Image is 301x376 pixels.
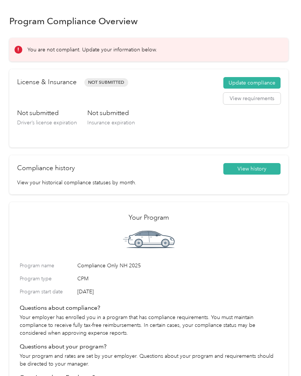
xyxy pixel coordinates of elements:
[223,77,281,89] button: Update compliance
[87,108,135,118] h3: Not submitted
[20,288,75,296] label: Program start date
[17,163,75,173] h2: Compliance history
[20,313,278,337] p: Your employer has enrolled you in a program that has compliance requirements. You must maintain c...
[77,288,278,296] span: [DATE]
[223,163,281,175] button: View history
[17,120,77,126] span: Driver’s license expiration
[20,213,278,223] h2: Your Program
[84,78,128,87] span: Not Submitted
[20,352,278,368] p: Your program and rates are set by your employer. Questions about your program and requirements sh...
[20,262,75,270] label: Program name
[17,77,77,87] h2: License & Insurance
[20,275,75,283] label: Program type
[20,303,278,312] h4: Questions about compliance?
[259,334,301,376] iframe: Everlance-gr Chat Button Frame
[17,179,281,187] p: View your historical compliance statuses by month.
[27,46,157,54] p: You are not compliant. Update your information below.
[17,108,77,118] h3: Not submitted
[77,275,278,283] span: CPM
[9,17,138,25] h1: Program Compliance Overview
[223,93,281,105] button: View requirements
[87,120,135,126] span: Insurance expiration
[77,262,278,270] span: Compliance Only NH 2025
[20,342,278,351] h4: Questions about your program?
